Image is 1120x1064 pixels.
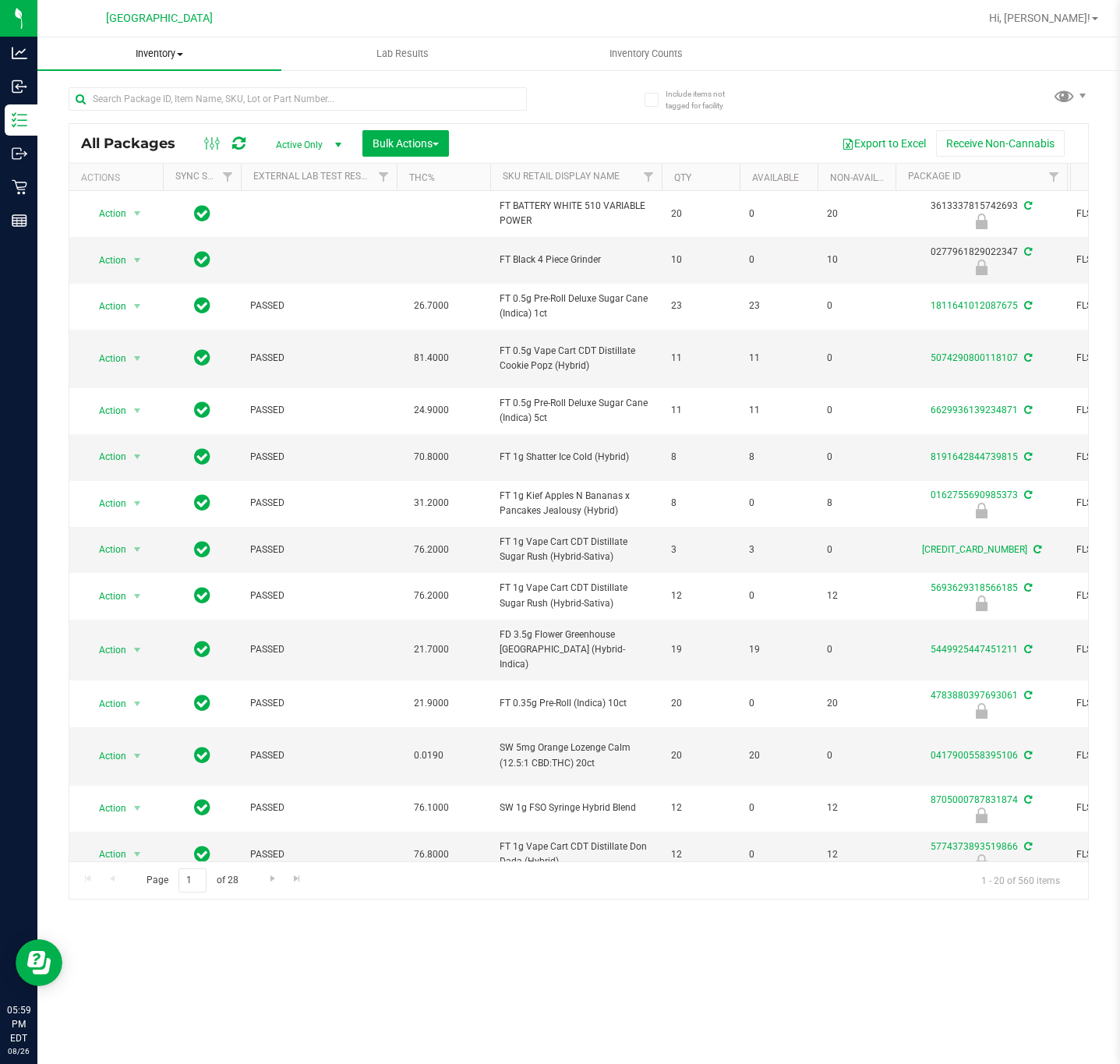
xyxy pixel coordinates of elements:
span: 0 [749,696,808,711]
div: Newly Received [893,260,1069,275]
a: Inventory [37,37,281,70]
span: 0 [749,496,808,511]
span: Sync from Compliance System [1022,841,1032,852]
a: 5074290800118107 [931,352,1018,363]
span: PASSED [250,403,387,418]
span: Sync from Compliance System [1022,794,1032,805]
span: PASSED [250,496,387,511]
span: 10 [671,253,730,267]
span: FT 0.5g Pre-Roll Deluxe Sugar Cane (Indica) 5ct [500,396,652,426]
span: select [128,797,147,819]
span: 20 [827,207,886,221]
span: In Sync [194,638,210,660]
a: THC% [409,172,435,183]
a: 5693629318566185 [931,582,1018,593]
span: SW 5mg Orange Lozenge Calm (12.5:1 CBD:THC) 20ct [500,741,652,770]
span: FT 1g Shatter Ice Cold (Hybrid) [500,450,652,465]
span: 11 [671,403,730,418]
span: 0 [749,207,808,221]
a: 5449925447451211 [931,644,1018,655]
span: Action [85,249,127,271]
span: select [128,203,147,224]
span: In Sync [194,692,210,714]
span: Lab Results [355,47,450,61]
span: select [128,843,147,865]
span: 1 - 20 of 560 items [969,868,1072,892]
a: Package ID [908,171,961,182]
span: Action [85,585,127,607]
span: PASSED [250,450,387,465]
span: Page of 28 [133,868,251,893]
button: Export to Excel [832,130,936,157]
span: select [128,446,147,468]
span: In Sync [194,347,210,369]
span: FT 1g Vape Cart CDT Distillate Don Dada (Hybrid) [500,840,652,869]
input: 1 [178,868,207,893]
span: Action [85,446,127,468]
inline-svg: Reports [12,213,27,228]
span: Action [85,797,127,819]
span: In Sync [194,539,210,560]
span: Sync from Compliance System [1022,690,1032,701]
span: Action [85,639,127,661]
span: Action [85,348,127,369]
span: In Sync [194,295,210,316]
p: 05:59 PM EDT [7,1003,30,1045]
a: Available [752,172,799,183]
span: In Sync [194,446,210,468]
span: Action [85,539,127,560]
span: 12 [671,801,730,815]
span: Action [85,295,127,317]
span: 8 [671,450,730,465]
button: Receive Non-Cannabis [936,130,1065,157]
a: Inventory Counts [525,37,768,70]
span: In Sync [194,492,210,514]
a: 1811641012087675 [931,300,1018,311]
div: Newly Received [893,596,1069,611]
span: 0 [827,450,886,465]
span: 0 [749,589,808,603]
span: 12 [827,589,886,603]
span: PASSED [250,801,387,815]
span: 11 [749,403,808,418]
span: 11 [671,351,730,366]
span: 76.2000 [406,585,457,607]
span: 8 [671,496,730,511]
span: 0 [827,299,886,313]
span: 20 [827,696,886,711]
span: 0 [827,351,886,366]
span: Sync from Compliance System [1022,582,1032,593]
span: Hi, [PERSON_NAME]! [989,12,1090,24]
span: 0 [827,642,886,657]
span: 24.9000 [406,399,457,422]
a: Sync Status [175,171,235,182]
span: 0.0190 [406,744,451,767]
span: 19 [671,642,730,657]
span: Include items not tagged for facility [666,88,744,111]
inline-svg: Inbound [12,79,27,94]
span: 12 [827,801,886,815]
div: Newly Received [893,703,1069,719]
span: 31.2000 [406,492,457,514]
span: PASSED [250,351,387,366]
span: 12 [671,847,730,862]
span: 0 [749,801,808,815]
span: select [128,585,147,607]
span: Action [85,400,127,422]
span: select [128,745,147,767]
a: Filter [1041,164,1067,190]
span: 0 [827,403,886,418]
span: 12 [827,847,886,862]
span: 10 [827,253,886,267]
span: FT Black 4 Piece Grinder [500,253,652,267]
span: select [128,348,147,369]
span: 19 [749,642,808,657]
p: 08/26 [7,1045,30,1057]
span: FT 1g Vape Cart CDT Distillate Sugar Rush (Hybrid-Sativa) [500,581,652,610]
span: Sync from Compliance System [1022,405,1032,415]
span: PASSED [250,847,387,862]
span: Sync from Compliance System [1022,490,1032,500]
a: 0162755690985373 [931,490,1018,500]
span: 11 [749,351,808,366]
span: Bulk Actions [373,137,439,150]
